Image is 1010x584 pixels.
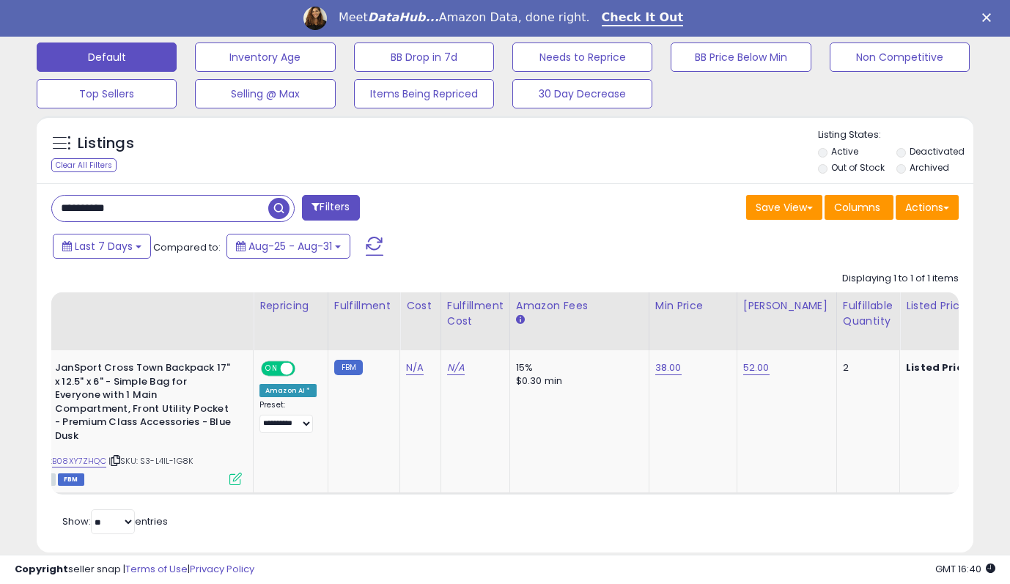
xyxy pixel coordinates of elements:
div: Fulfillment Cost [447,298,504,329]
div: Fulfillable Quantity [843,298,893,329]
button: Actions [896,195,959,220]
a: 38.00 [655,361,682,375]
span: | SKU: S3-L4IL-1G8K [108,455,193,467]
small: Amazon Fees. [516,314,525,327]
div: Amazon AI * [259,384,317,397]
label: Active [831,145,858,158]
span: Aug-25 - Aug-31 [248,239,332,254]
div: 15% [516,361,638,374]
button: Selling @ Max [195,79,335,108]
div: Min Price [655,298,731,314]
span: Last 7 Days [75,239,133,254]
div: [PERSON_NAME] [743,298,830,314]
button: Aug-25 - Aug-31 [226,234,350,259]
div: Amazon Fees [516,298,643,314]
div: Repricing [259,298,322,314]
b: JanSport Cross Town Backpack 17" x 12.5" x 6" - Simple Bag for Everyone with 1 Main Compartment, ... [55,361,233,446]
button: Filters [302,195,359,221]
div: Close [982,13,997,22]
a: Privacy Policy [190,562,254,576]
button: 30 Day Decrease [512,79,652,108]
button: BB Price Below Min [671,42,811,72]
a: N/A [406,361,424,375]
strong: Copyright [15,562,68,576]
button: Inventory Age [195,42,335,72]
a: Check It Out [602,10,684,26]
span: 2025-09-8 16:40 GMT [935,562,995,576]
div: Displaying 1 to 1 of 1 items [842,272,959,286]
h5: Listings [78,133,134,154]
button: Non Competitive [830,42,970,72]
div: Clear All Filters [51,158,117,172]
a: B08XY7ZHQC [52,455,106,467]
a: N/A [447,361,465,375]
div: Title [18,298,247,314]
i: DataHub... [368,10,439,24]
div: 2 [843,361,888,374]
button: Save View [746,195,822,220]
span: Compared to: [153,240,221,254]
div: Fulfillment [334,298,394,314]
div: Cost [406,298,435,314]
button: Last 7 Days [53,234,151,259]
button: Columns [825,195,893,220]
b: Listed Price: [906,361,973,374]
label: Archived [910,161,949,174]
span: OFF [293,363,317,375]
div: $0.30 min [516,374,638,388]
button: Top Sellers [37,79,177,108]
button: Items Being Repriced [354,79,494,108]
div: seller snap | | [15,563,254,577]
label: Deactivated [910,145,965,158]
div: Preset: [259,400,317,433]
span: Show: entries [62,514,168,528]
span: Columns [834,200,880,215]
img: Profile image for Georgie [303,7,327,30]
a: Terms of Use [125,562,188,576]
button: BB Drop in 7d [354,42,494,72]
label: Out of Stock [831,161,885,174]
button: Needs to Reprice [512,42,652,72]
div: Meet Amazon Data, done right. [339,10,590,25]
p: Listing States: [818,128,973,142]
button: Default [37,42,177,72]
a: 52.00 [743,361,770,375]
small: FBM [334,360,363,375]
span: FBM [58,473,84,486]
span: ON [262,363,281,375]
